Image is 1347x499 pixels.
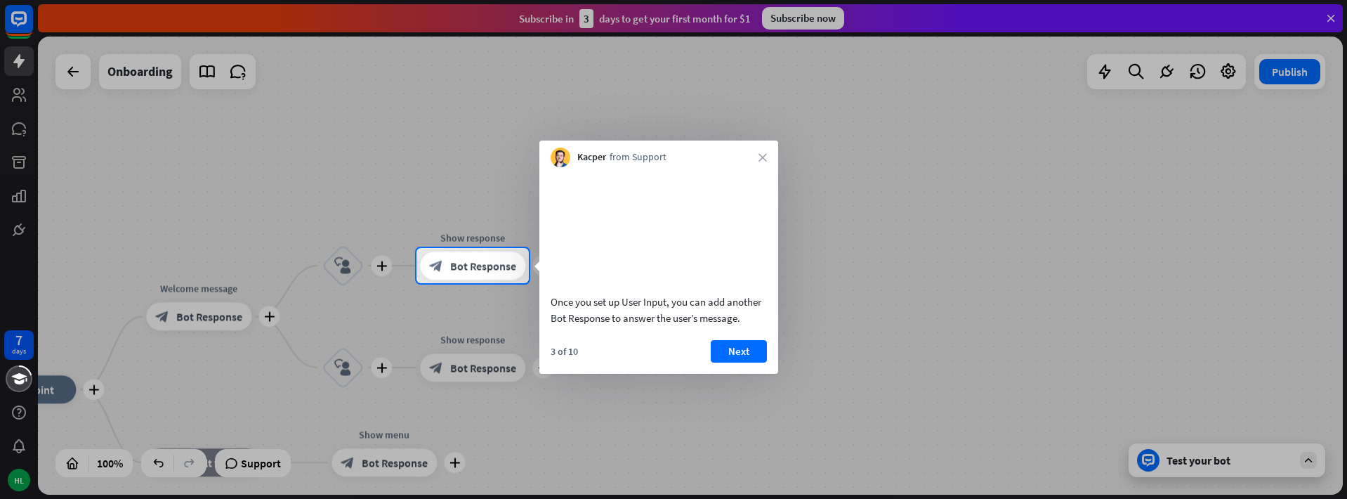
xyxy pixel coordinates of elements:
i: close [758,153,767,162]
div: Once you set up User Input, you can add another Bot Response to answer the user’s message. [551,294,767,326]
div: 3 of 10 [551,345,578,358]
span: Kacper [577,150,606,164]
span: from Support [610,150,666,164]
span: Bot Response [450,259,516,273]
button: Next [711,340,767,363]
button: Open LiveChat chat widget [11,6,53,48]
i: block_bot_response [429,259,443,273]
